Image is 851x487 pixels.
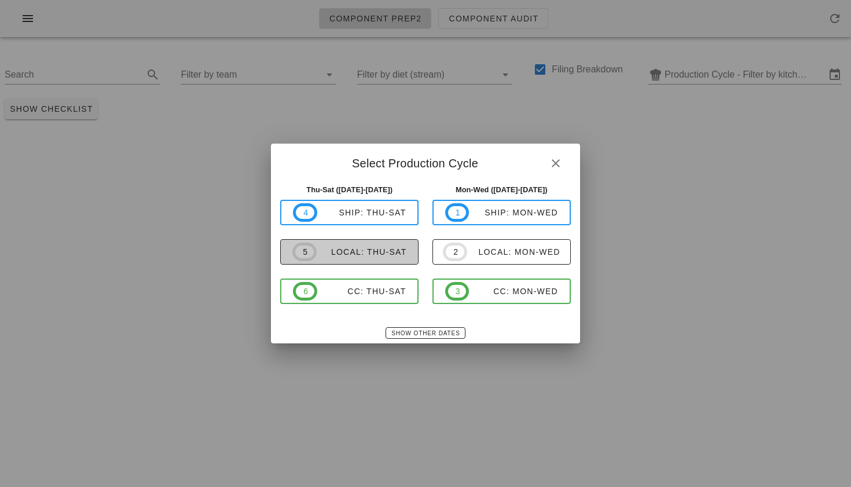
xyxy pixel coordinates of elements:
[469,287,558,296] div: CC: Mon-Wed
[386,327,465,339] button: Show Other Dates
[432,200,571,225] button: 1ship: Mon-Wed
[432,239,571,265] button: 2local: Mon-Wed
[432,279,571,304] button: 3CC: Mon-Wed
[280,239,419,265] button: 5local: Thu-Sat
[303,285,307,298] span: 6
[317,247,407,257] div: local: Thu-Sat
[317,287,406,296] div: CC: Thu-Sat
[467,247,560,257] div: local: Mon-Wed
[456,185,548,194] strong: Mon-Wed ([DATE]-[DATE])
[302,246,307,258] span: 5
[455,206,460,219] span: 1
[306,185,393,194] strong: Thu-Sat ([DATE]-[DATE])
[280,200,419,225] button: 4ship: Thu-Sat
[455,285,460,298] span: 3
[391,330,460,336] span: Show Other Dates
[271,144,579,180] div: Select Production Cycle
[469,208,558,217] div: ship: Mon-Wed
[317,208,406,217] div: ship: Thu-Sat
[280,279,419,304] button: 6CC: Thu-Sat
[453,246,457,258] span: 2
[303,206,307,219] span: 4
